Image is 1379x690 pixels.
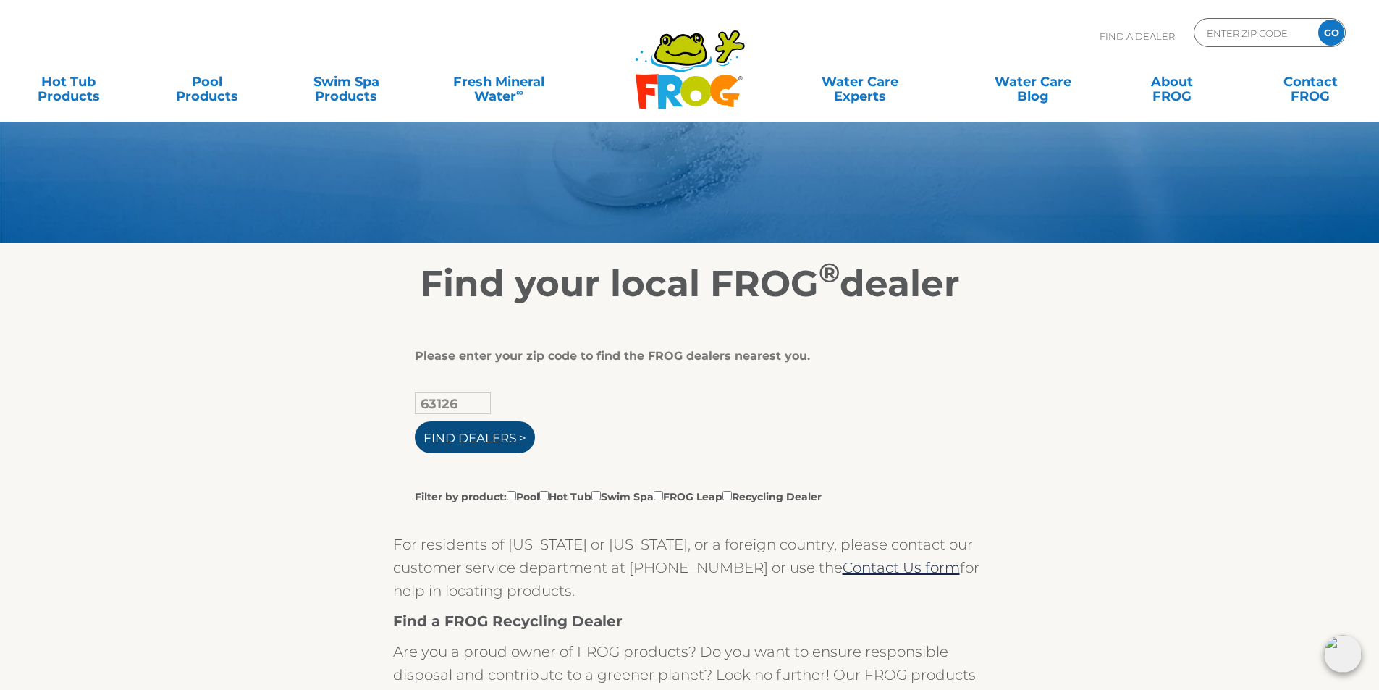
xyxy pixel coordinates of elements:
[245,262,1135,306] h2: Find your local FROG dealer
[393,533,987,602] p: For residents of [US_STATE] or [US_STATE], or a foreign country, please contact our customer serv...
[415,488,822,504] label: Filter by product: Pool Hot Tub Swim Spa FROG Leap Recycling Dealer
[539,491,549,500] input: Filter by product:PoolHot TubSwim SpaFROG LeapRecycling Dealer
[507,491,516,500] input: Filter by product:PoolHot TubSwim SpaFROG LeapRecycling Dealer
[1205,22,1303,43] input: Zip Code Form
[516,86,523,98] sup: ∞
[1257,67,1365,96] a: ContactFROG
[415,349,954,363] div: Please enter your zip code to find the FROG dealers nearest you.
[654,491,663,500] input: Filter by product:PoolHot TubSwim SpaFROG LeapRecycling Dealer
[772,67,948,96] a: Water CareExperts
[431,67,566,96] a: Fresh MineralWater∞
[843,559,960,576] a: Contact Us form
[1118,67,1226,96] a: AboutFROG
[292,67,400,96] a: Swim SpaProducts
[14,67,122,96] a: Hot TubProducts
[979,67,1087,96] a: Water CareBlog
[1324,635,1362,673] img: openIcon
[722,491,732,500] input: Filter by product:PoolHot TubSwim SpaFROG LeapRecycling Dealer
[1318,20,1344,46] input: GO
[415,421,535,453] input: Find Dealers >
[591,491,601,500] input: Filter by product:PoolHot TubSwim SpaFROG LeapRecycling Dealer
[153,67,261,96] a: PoolProducts
[819,256,840,289] sup: ®
[1100,18,1175,54] p: Find A Dealer
[393,613,623,630] strong: Find a FROG Recycling Dealer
